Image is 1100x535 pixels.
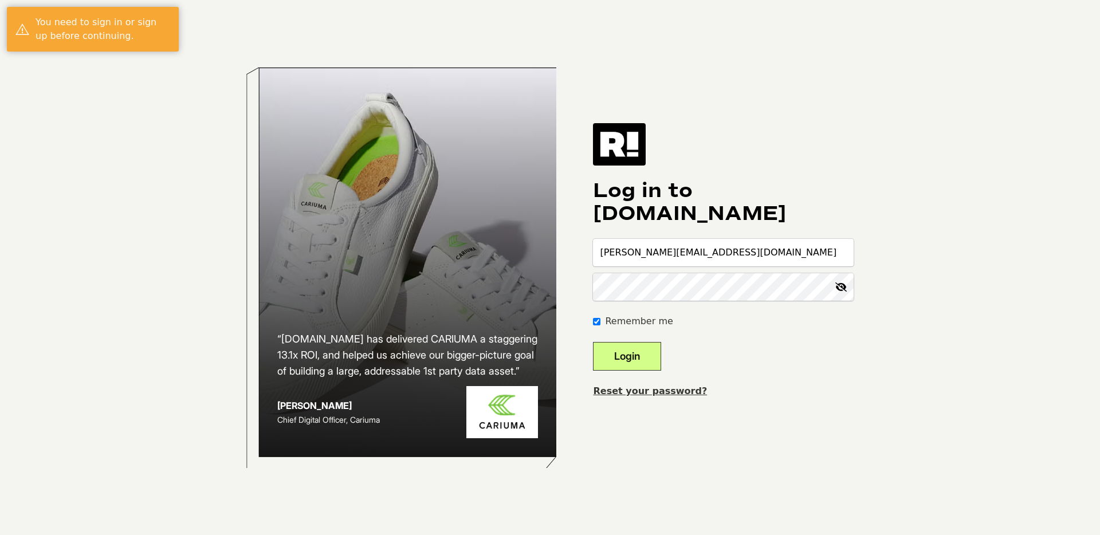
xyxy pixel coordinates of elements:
img: Retention.com [593,123,646,166]
input: Email [593,239,854,266]
label: Remember me [605,314,673,328]
span: Chief Digital Officer, Cariuma [277,415,380,424]
h2: “[DOMAIN_NAME] has delivered CARIUMA a staggering 13.1x ROI, and helped us achieve our bigger-pic... [277,331,539,379]
button: Login [593,342,661,371]
h1: Log in to [DOMAIN_NAME] [593,179,854,225]
div: You need to sign in or sign up before continuing. [36,15,170,43]
a: Reset your password? [593,385,707,396]
img: Cariuma [466,386,538,438]
strong: [PERSON_NAME] [277,400,352,411]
